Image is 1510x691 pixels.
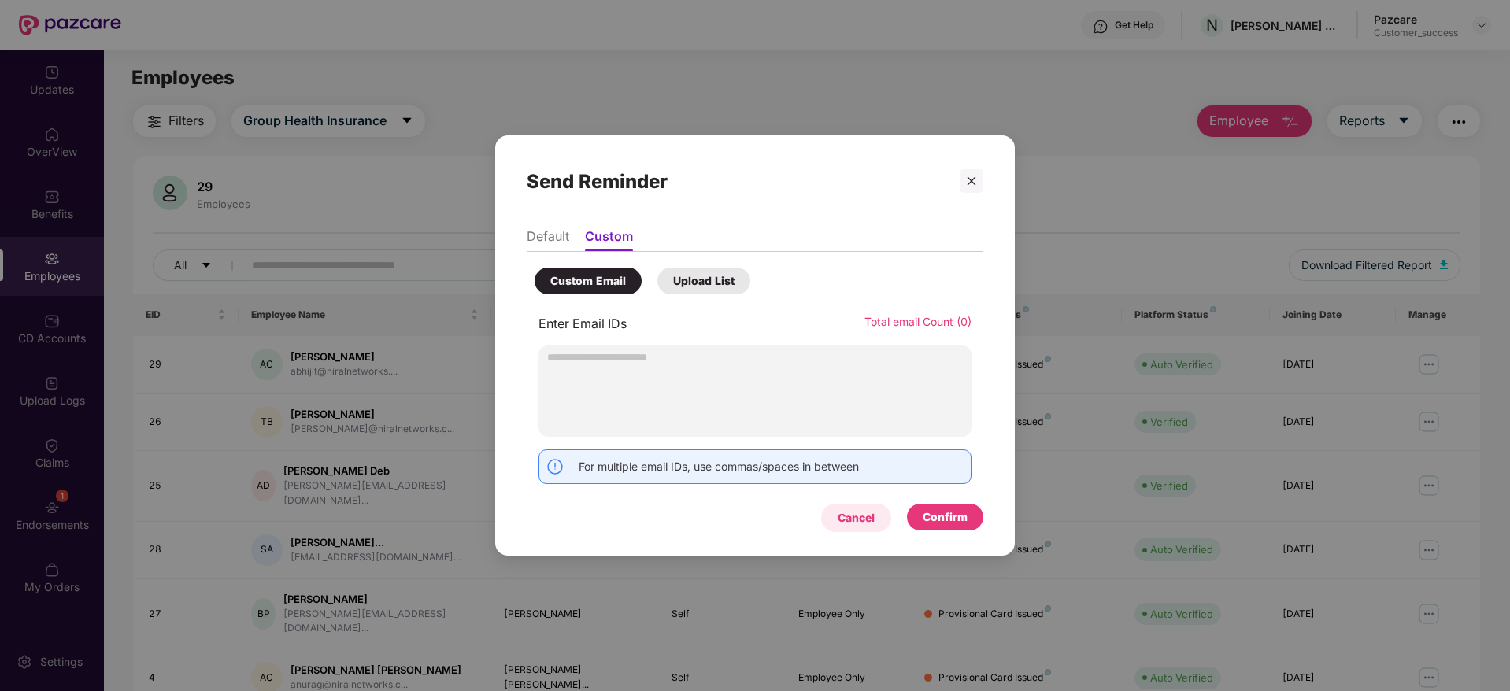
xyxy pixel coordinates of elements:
[966,176,977,187] span: close
[550,272,626,290] div: Custom Email
[527,228,569,251] li: Default
[838,509,875,527] div: Cancel
[923,508,968,526] div: Confirm
[527,151,946,212] div: Send Reminder
[538,314,627,334] div: Enter Email IDs
[864,314,972,334] div: Total email Count (0)
[673,272,735,290] div: Upload List
[585,228,633,251] li: Custom
[579,458,859,475] div: For multiple email IDs, use commas/spaces in between
[547,458,563,475] img: svg+xml;base64,PHN2ZyB3aWR0aD0iMjAiIGhlaWdodD0iMjAiIHZpZXdCb3g9IjAgMCAyMCAyMCIgZmlsbD0ibm9uZSIgeG...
